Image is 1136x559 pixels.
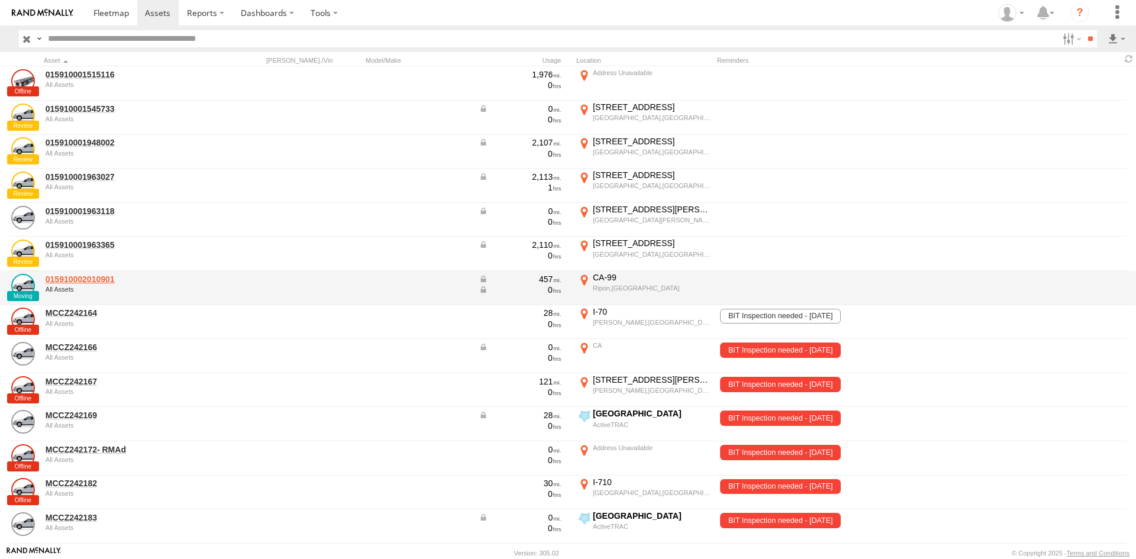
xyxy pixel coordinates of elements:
[46,444,208,455] a: MCCZ242172- RMAd
[593,545,711,555] div: [GEOGRAPHIC_DATA]
[46,240,208,250] a: 015910001963365
[46,137,208,148] a: 015910001948002
[720,445,841,460] span: BIT Inspection needed - 05/05/2025
[479,172,561,182] div: Data from Vehicle CANbus
[11,274,35,298] a: View Asset Details
[1058,30,1083,47] label: Search Filter Options
[46,115,208,122] div: undefined
[593,148,711,156] div: [GEOGRAPHIC_DATA],[GEOGRAPHIC_DATA]
[1070,4,1089,22] i: ?
[46,274,208,285] a: 015910002010901
[593,102,711,112] div: [STREET_ADDRESS]
[479,523,561,534] div: 0
[46,206,208,217] a: 015910001963118
[479,69,561,80] div: 1,976
[46,183,208,190] div: undefined
[593,408,711,419] div: [GEOGRAPHIC_DATA]
[479,478,561,489] div: 30
[576,477,712,509] label: Click to View Current Location
[46,81,208,88] div: undefined
[593,421,711,429] div: ActiveTRAC
[11,172,35,195] a: View Asset Details
[576,510,712,542] label: Click to View Current Location
[479,240,561,250] div: Data from Vehicle CANbus
[593,374,711,385] div: [STREET_ADDRESS][PERSON_NAME]
[479,308,561,318] div: 28
[46,512,208,523] a: MCCZ242183
[479,148,561,159] div: 0
[720,309,841,324] span: BIT Inspection needed - 08/22/2025
[720,479,841,495] span: BIT Inspection needed - 05/19/2025
[479,137,561,148] div: Data from Vehicle CANbus
[479,376,561,387] div: 121
[576,408,712,440] label: Click to View Current Location
[576,136,712,168] label: Click to View Current Location
[479,80,561,91] div: 0
[593,522,711,531] div: ActiveTRAC
[34,30,44,47] label: Search Query
[46,490,208,497] div: undefined
[479,512,561,523] div: Data from Vehicle CANbus
[1106,30,1127,47] label: Export results as...
[479,285,561,295] div: Data from Vehicle CANbus
[11,376,35,400] a: View Asset Details
[44,56,209,64] div: Click to Sort
[46,308,208,318] a: MCCZ242164
[11,308,35,331] a: View Asset Details
[46,376,208,387] a: MCCZ242167
[479,206,561,217] div: Data from Vehicle CANbus
[576,238,712,270] label: Click to View Current Location
[46,104,208,114] a: 015910001545733
[576,442,712,474] label: Click to View Current Location
[720,411,841,426] span: BIT Inspection needed - 04/28/2025
[479,250,561,261] div: 0
[11,240,35,263] a: View Asset Details
[1122,53,1136,64] span: Refresh
[46,172,208,182] a: 015910001963027
[593,306,711,317] div: I-70
[46,150,208,157] div: undefined
[593,510,711,521] div: [GEOGRAPHIC_DATA]
[11,410,35,434] a: View Asset Details
[11,137,35,161] a: View Asset Details
[11,478,35,502] a: View Asset Details
[576,272,712,304] label: Click to View Current Location
[576,170,712,202] label: Click to View Current Location
[479,114,561,125] div: 0
[593,489,711,497] div: [GEOGRAPHIC_DATA],[GEOGRAPHIC_DATA]
[46,69,208,80] a: 015910001515116
[46,320,208,327] div: undefined
[576,67,712,99] label: Click to View Current Location
[46,388,208,395] div: undefined
[479,410,561,421] div: Data from Vehicle CANbus
[11,69,35,93] a: View Asset Details
[11,342,35,366] a: View Asset Details
[479,387,561,398] div: 0
[593,386,711,395] div: [PERSON_NAME],[GEOGRAPHIC_DATA]
[46,422,208,429] div: undefined
[514,550,559,557] div: Version: 305.02
[479,319,561,329] div: 0
[11,206,35,230] a: View Asset Details
[593,284,711,292] div: Ripon,[GEOGRAPHIC_DATA]
[576,340,712,372] label: Click to View Current Location
[11,512,35,536] a: View Asset Details
[576,56,712,64] div: Location
[46,354,208,361] div: undefined
[479,353,561,363] div: 0
[593,170,711,180] div: [STREET_ADDRESS]
[46,410,208,421] a: MCCZ242169
[717,56,906,64] div: Reminders
[479,489,561,499] div: 0
[7,547,61,559] a: Visit our Website
[593,136,711,147] div: [STREET_ADDRESS]
[479,217,561,227] div: 0
[479,421,561,431] div: 0
[593,238,711,248] div: [STREET_ADDRESS]
[1012,550,1129,557] div: © Copyright 2025 -
[593,318,711,327] div: [PERSON_NAME],[GEOGRAPHIC_DATA]
[576,204,712,236] label: Click to View Current Location
[266,56,361,64] div: [PERSON_NAME]./Vin
[593,341,711,350] div: CA
[479,342,561,353] div: Data from Vehicle CANbus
